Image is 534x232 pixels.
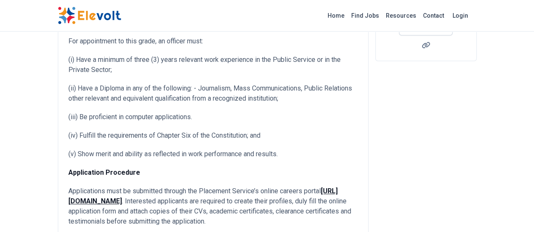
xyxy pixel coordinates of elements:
[68,186,358,227] p: Applications must be submitted through the Placement Service’s online careers portal . Interested...
[447,7,473,24] a: Login
[68,112,358,122] p: (iii) Be proficient in computer applications.
[382,9,420,22] a: Resources
[68,168,140,176] strong: Application Procedure
[58,7,121,24] img: Elevolt
[68,149,358,159] p: (v) Show merit and ability as reflected in work performance and results.
[492,192,534,232] iframe: Chat Widget
[68,83,358,104] p: (ii) Have a Diploma in any of the following: - Journalism, Mass Communications, Public Relations ...
[68,36,358,46] p: For appointment to this grade, an officer must:
[68,131,358,141] p: (iv) Fulfill the requirements of Chapter Six of the Constitution; and
[324,9,348,22] a: Home
[420,9,447,22] a: Contact
[68,55,358,75] p: (i) Have a minimum of three (3) years relevant work experience in the Public Service or in the Pr...
[348,9,382,22] a: Find Jobs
